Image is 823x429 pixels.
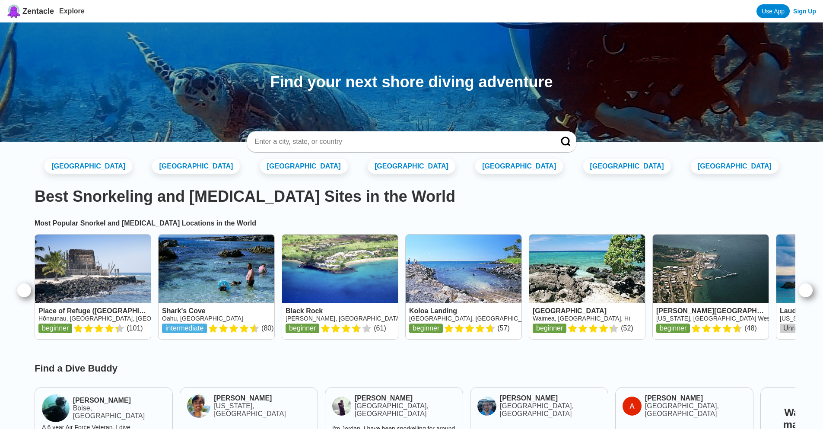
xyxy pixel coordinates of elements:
[801,285,811,296] img: right caret
[475,159,563,174] a: [GEOGRAPHIC_DATA]
[35,219,788,227] h2: Most Popular Snorkel and [MEDICAL_DATA] Locations in the World
[332,397,351,416] img: jordan townsend
[583,159,671,174] a: [GEOGRAPHIC_DATA]
[623,397,642,416] img: Araf Hossain
[756,4,790,18] a: Use App
[214,402,311,418] div: [US_STATE], [GEOGRAPHIC_DATA]
[73,397,165,404] a: [PERSON_NAME]
[355,402,456,418] div: [GEOGRAPHIC_DATA], [GEOGRAPHIC_DATA]
[645,394,746,402] a: [PERSON_NAME]
[793,8,816,15] a: Sign Up
[187,394,210,418] img: Mayank Jain
[7,4,54,18] a: Zentacle logoZentacle
[44,159,132,174] a: [GEOGRAPHIC_DATA]
[59,7,85,15] a: Explore
[691,159,779,174] a: [GEOGRAPHIC_DATA]
[19,285,29,296] img: left caret
[477,397,496,416] img: Timothy Lord
[645,402,746,418] div: [GEOGRAPHIC_DATA], [GEOGRAPHIC_DATA]
[214,394,311,402] a: [PERSON_NAME]
[42,394,70,422] img: Derek Peltier
[355,394,456,402] a: [PERSON_NAME]
[73,404,165,420] div: Boise, [GEOGRAPHIC_DATA]
[260,159,348,174] a: [GEOGRAPHIC_DATA]
[500,402,601,418] div: [GEOGRAPHIC_DATA], [GEOGRAPHIC_DATA]
[368,159,455,174] a: [GEOGRAPHIC_DATA]
[22,7,54,16] span: Zentacle
[254,137,549,146] input: Enter a city, state, or country
[7,4,21,18] img: Zentacle logo
[28,363,795,374] h3: Find a Dive Buddy
[35,187,788,206] h1: Best Snorkeling and [MEDICAL_DATA] Sites in the World
[500,394,601,402] a: [PERSON_NAME]
[152,159,240,174] a: [GEOGRAPHIC_DATA]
